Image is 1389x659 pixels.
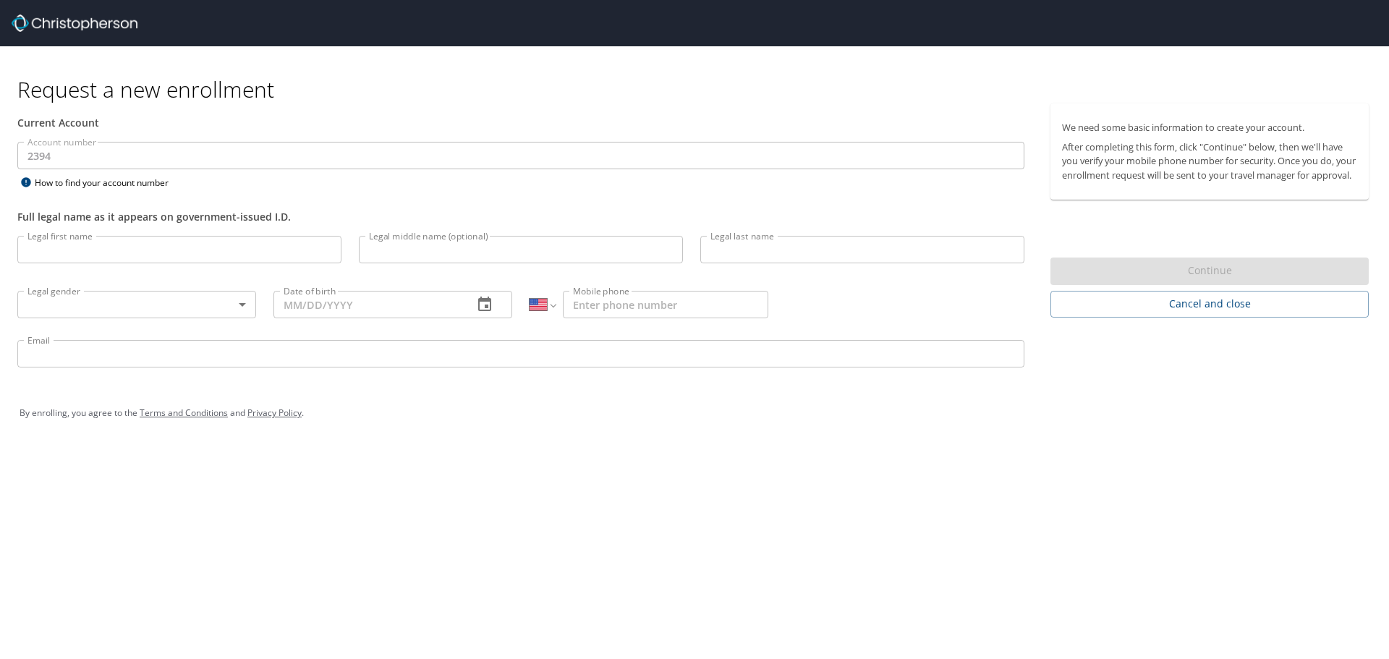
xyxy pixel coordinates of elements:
[273,291,462,318] input: MM/DD/YYYY
[17,174,198,192] div: How to find your account number
[1062,140,1357,182] p: After completing this form, click "Continue" below, then we'll have you verify your mobile phone ...
[17,291,256,318] div: ​
[247,407,302,419] a: Privacy Policy
[17,115,1024,130] div: Current Account
[563,291,768,318] input: Enter phone number
[20,395,1369,431] div: By enrolling, you agree to the and .
[17,209,1024,224] div: Full legal name as it appears on government-issued I.D.
[12,14,137,32] img: cbt logo
[17,75,1380,103] h1: Request a new enrollment
[1062,295,1357,313] span: Cancel and close
[140,407,228,419] a: Terms and Conditions
[1062,121,1357,135] p: We need some basic information to create your account.
[1050,291,1369,318] button: Cancel and close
